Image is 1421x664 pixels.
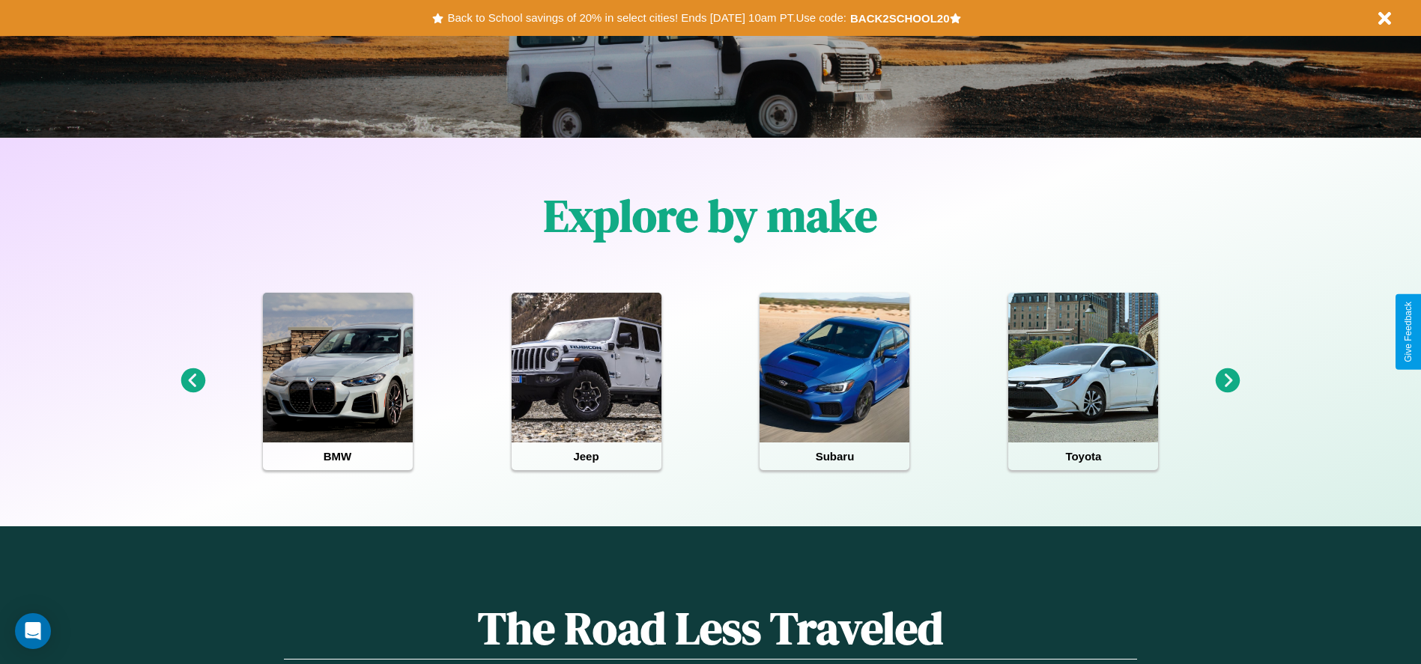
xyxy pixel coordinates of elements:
[443,7,849,28] button: Back to School savings of 20% in select cities! Ends [DATE] 10am PT.Use code:
[1403,302,1414,362] div: Give Feedback
[544,185,877,246] h1: Explore by make
[263,442,413,470] h4: BMW
[284,597,1136,660] h1: The Road Less Traveled
[760,442,909,470] h4: Subaru
[850,12,950,25] b: BACK2SCHOOL20
[1008,442,1158,470] h4: Toyota
[15,613,51,649] div: Open Intercom Messenger
[512,442,661,470] h4: Jeep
